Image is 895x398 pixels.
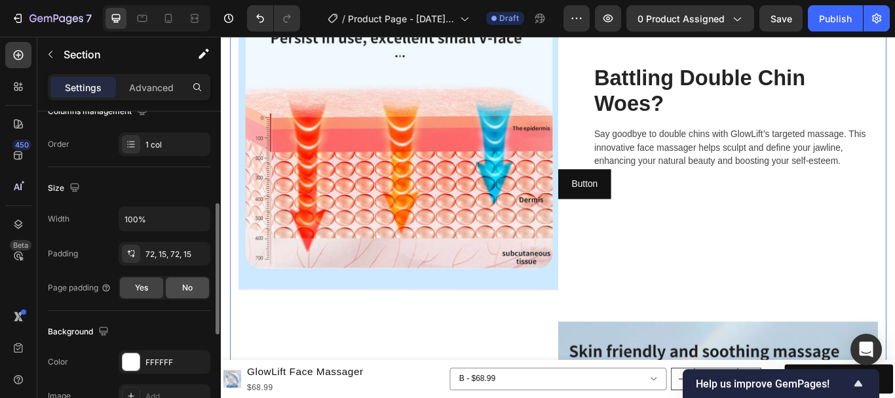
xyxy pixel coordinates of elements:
div: 450 [12,140,31,150]
span: Product Page - [DATE] 10:20:04 [348,12,455,26]
p: 7 [86,10,92,26]
div: Padding [48,248,78,260]
button: Show survey - Help us improve GemPages! [696,376,866,391]
div: Page padding [48,282,111,294]
p: Settings [65,81,102,94]
div: 72, 15, 72, 15 [145,249,207,260]
span: Help us improve GemPages! [696,378,850,390]
span: Yes [135,282,148,294]
button: Publish [808,5,863,31]
div: Undo/Redo [247,5,300,31]
span: Save [771,13,792,24]
div: FFFFFF [145,357,207,368]
div: Publish [819,12,852,26]
p: Section [64,47,171,62]
h2: Battling Double Chin Woes? [434,32,766,94]
div: Order [48,138,69,150]
div: Open Intercom Messenger [850,334,882,365]
button: Save [759,5,803,31]
button: <p>Button</p> [393,155,455,189]
span: 0 product assigned [638,12,725,26]
input: Auto [119,207,210,231]
div: Width [48,213,69,225]
button: 0 product assigned [626,5,754,31]
div: Size [48,180,83,197]
p: Say goodbye to double chins with GlowLift’s targeted massage. This innovative face massager helps... [435,106,765,153]
div: Color [48,356,68,368]
div: Background [48,323,111,341]
iframe: Design area [221,37,895,398]
span: Draft [499,12,519,24]
div: 1 col [145,139,207,151]
span: No [182,282,193,294]
div: Columns management [48,103,150,121]
button: 7 [5,5,98,31]
span: / [342,12,345,26]
p: Button [409,163,439,182]
div: Beta [10,240,31,250]
p: Advanced [129,81,174,94]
